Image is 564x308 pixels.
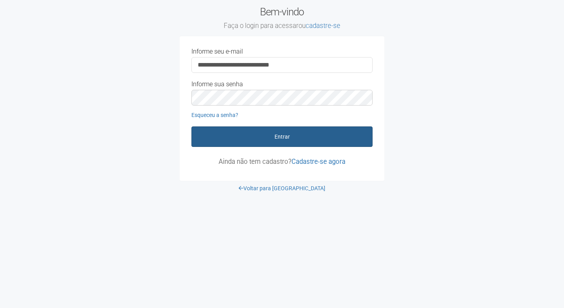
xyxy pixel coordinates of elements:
label: Informe sua senha [191,81,243,88]
span: ou [299,22,340,30]
p: Ainda não tem cadastro? [191,158,373,165]
a: Voltar para [GEOGRAPHIC_DATA] [239,185,325,191]
a: Cadastre-se agora [291,158,345,165]
a: cadastre-se [306,22,340,30]
h2: Bem-vindo [180,6,384,30]
small: Faça o login para acessar [180,22,384,30]
a: Esqueceu a senha? [191,112,238,118]
label: Informe seu e-mail [191,48,243,55]
button: Entrar [191,126,373,147]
